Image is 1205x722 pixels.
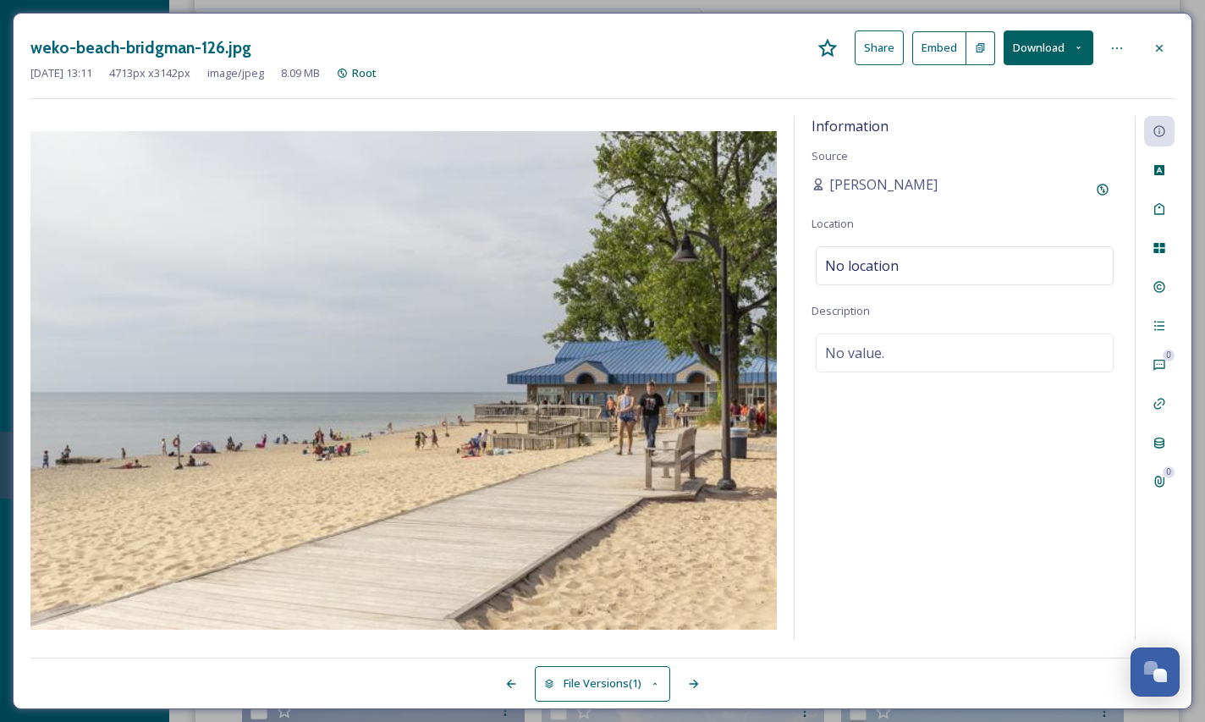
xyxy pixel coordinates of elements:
span: No value. [825,343,884,363]
div: 0 [1163,350,1175,361]
button: Share [855,30,904,65]
span: Location [812,216,854,231]
h3: weko-beach-bridgman-126.jpg [30,36,251,60]
div: 0 [1163,466,1175,478]
span: No location [825,256,899,276]
button: Open Chat [1131,648,1180,697]
span: Source [812,148,848,163]
button: Download [1004,30,1093,65]
span: Description [812,303,870,318]
span: [PERSON_NAME] [829,174,938,195]
span: Information [812,117,889,135]
span: 4713 px x 3142 px [109,65,190,81]
img: b0a76cd1-c9c4-4bcb-aa3c-ade61edffe49.jpg [30,131,777,629]
span: image/jpeg [207,65,264,81]
span: Root [352,65,377,80]
span: [DATE] 13:11 [30,65,92,81]
button: Embed [912,31,966,65]
span: 8.09 MB [281,65,320,81]
button: File Versions(1) [535,666,670,701]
